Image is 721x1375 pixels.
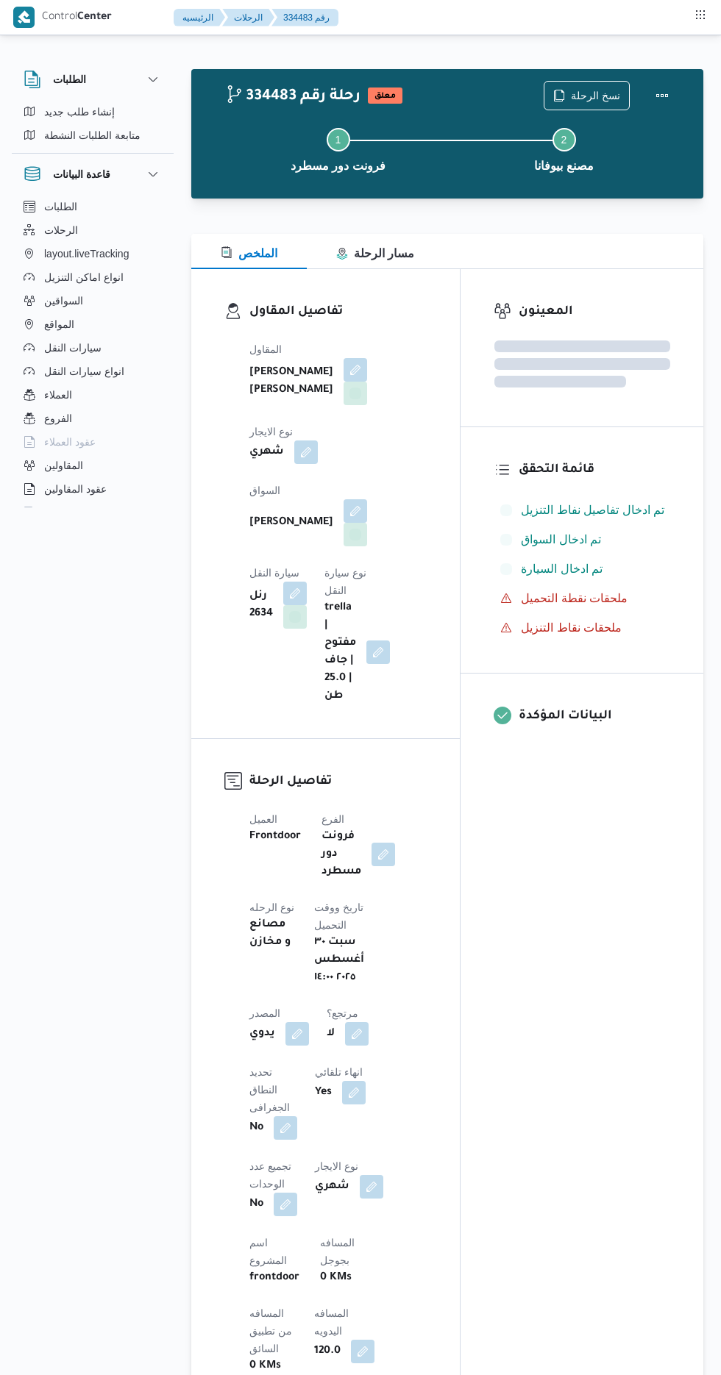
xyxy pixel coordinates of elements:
[327,1007,358,1019] span: مرتجع؟
[494,499,670,522] button: تم ادخال تفاصيل نفاط التنزيل
[314,901,363,931] span: تاريخ ووقت التحميل
[18,312,168,336] button: المواقع
[44,457,83,474] span: المقاولين
[521,533,601,546] span: تم ادخال السواق
[249,1066,290,1113] span: تحديد النطاق الجغرافى
[249,485,280,496] span: السواق
[174,9,225,26] button: الرئيسيه
[315,1160,358,1172] span: نوع الايجار
[18,430,168,454] button: عقود العملاء
[314,1307,349,1337] span: المسافه اليدويه
[521,621,622,634] span: ملحقات نقاط التنزيل
[225,110,451,187] button: فرونت دور مسطرد
[18,336,168,360] button: سيارات النقل
[18,501,168,524] button: اجهزة التليفون
[336,247,414,260] span: مسار الرحلة
[521,619,622,637] span: ملحقات نقاط التنزيل
[521,531,601,549] span: تم ادخال السواق
[44,362,124,380] span: انواع سيارات النقل
[249,567,299,579] span: سيارة النقل
[315,1066,363,1078] span: انهاء تلقائي
[44,103,115,121] span: إنشاء طلب جديد
[44,433,96,451] span: عقود العملاء
[12,195,174,513] div: قاعدة البيانات
[519,707,670,726] h3: البيانات المؤكدة
[494,557,670,581] button: تم ادخال السيارة
[534,157,593,175] span: مصنع بيوفانا
[44,386,72,404] span: العملاء
[44,504,105,521] span: اجهزة التليفون
[53,71,86,88] h3: الطلبات
[222,9,274,26] button: الرحلات
[249,302,427,322] h3: تفاصيل المقاول
[249,901,294,913] span: نوع الرحله
[249,1007,280,1019] span: المصدر
[561,134,567,146] span: 2
[249,1196,263,1213] b: No
[24,165,162,183] button: قاعدة البيانات
[249,828,301,846] b: Frontdoor
[521,501,664,519] span: تم ادخال تفاصيل نفاط التنزيل
[44,339,102,357] span: سيارات النقل
[451,110,677,187] button: مصنع بيوفانا
[249,1357,281,1375] b: 0 KMs
[494,616,670,640] button: ملحقات نقاط التنزيل
[18,383,168,407] button: العملاء
[521,592,628,604] span: ملحقات نقطة التحميل
[44,480,107,498] span: عقود المقاولين
[249,1269,299,1287] b: frontdoor
[18,477,168,501] button: عقود المقاولين
[271,9,338,26] button: 334483 رقم
[77,12,112,24] b: Center
[249,1307,292,1354] span: المسافه من تطبيق السائق
[322,813,344,825] span: الفرع
[249,1237,287,1266] span: اسم المشروع
[521,504,664,516] span: تم ادخال تفاصيل نفاط التنزيل
[18,289,168,312] button: السواقين
[521,590,628,607] span: ملحقات نقطة التحميل
[494,587,670,610] button: ملحقات نقطة التحميل
[494,528,670,551] button: تم ادخال السواق
[249,813,277,825] span: العميل
[225,87,360,107] h2: 334483 رحلة رقم
[18,242,168,265] button: layout.liveTracking
[320,1237,355,1266] span: المسافه بجوجل
[519,460,670,480] h3: قائمة التحقق
[18,360,168,383] button: انواع سيارات النقل
[249,1160,291,1190] span: تجميع عدد الوحدات
[44,245,129,262] span: layout.liveTracking
[249,916,294,951] b: مصانع و مخازن
[315,1178,349,1196] b: شهري
[249,364,333,399] b: [PERSON_NAME] [PERSON_NAME]
[18,454,168,477] button: المقاولين
[324,599,356,705] b: trella | مفتوح | جاف | 25.0 طن
[18,100,168,124] button: إنشاء طلب جديد
[18,407,168,430] button: الفروع
[44,126,141,144] span: متابعة الطلبات النشطة
[324,567,366,596] span: نوع سيارة النقل
[18,265,168,289] button: انواع اماكن التنزيل
[368,87,402,104] span: معلق
[647,81,677,110] button: Actions
[315,1084,332,1101] b: Yes
[221,247,277,260] span: الملخص
[249,772,427,792] h3: تفاصيل الرحلة
[335,134,341,146] span: 1
[544,81,630,110] button: نسخ الرحلة
[44,268,124,286] span: انواع اماكن التنزيل
[44,315,74,333] span: المواقع
[53,165,110,183] h3: قاعدة البيانات
[374,92,396,101] b: معلق
[322,828,361,881] b: فرونت دور مسطرد
[249,426,293,438] span: نوع الايجار
[44,292,83,310] span: السواقين
[519,302,670,322] h3: المعينون
[44,410,72,427] span: الفروع
[314,1343,341,1360] b: 120.0
[44,198,77,215] span: الطلبات
[249,1119,263,1137] b: No
[327,1025,335,1043] b: لا
[18,124,168,147] button: متابعة الطلبات النشطة
[249,514,333,532] b: [PERSON_NAME]
[249,443,284,461] b: شهري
